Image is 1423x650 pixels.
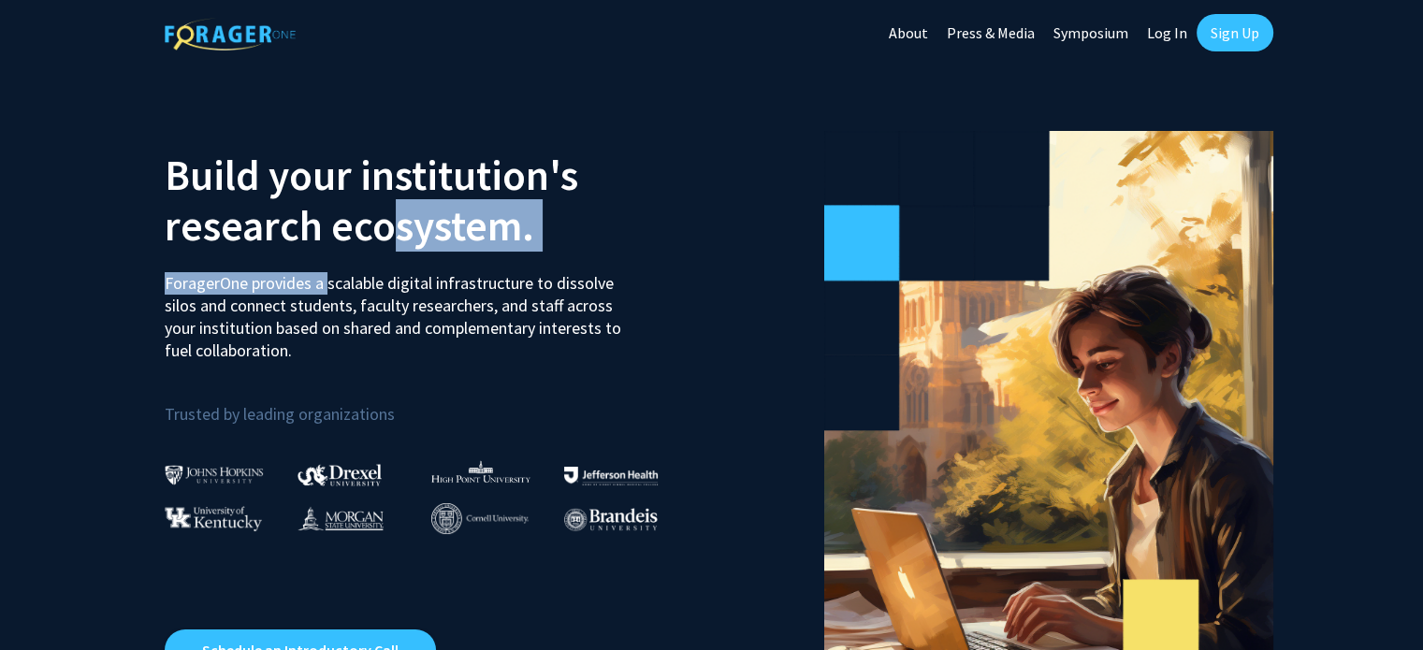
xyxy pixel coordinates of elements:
img: Cornell University [431,503,529,534]
p: ForagerOne provides a scalable digital infrastructure to dissolve silos and connect students, fac... [165,258,634,362]
img: ForagerOne Logo [165,18,296,51]
img: High Point University [431,460,530,483]
img: University of Kentucky [165,506,262,531]
iframe: Chat [14,566,80,636]
img: Johns Hopkins University [165,465,264,484]
p: Trusted by leading organizations [165,377,698,428]
h2: Build your institution's research ecosystem. [165,150,698,251]
img: Drexel University [298,464,382,485]
a: Sign Up [1197,14,1273,51]
img: Morgan State University [298,506,384,530]
img: Thomas Jefferson University [564,467,658,484]
img: Brandeis University [564,508,658,531]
